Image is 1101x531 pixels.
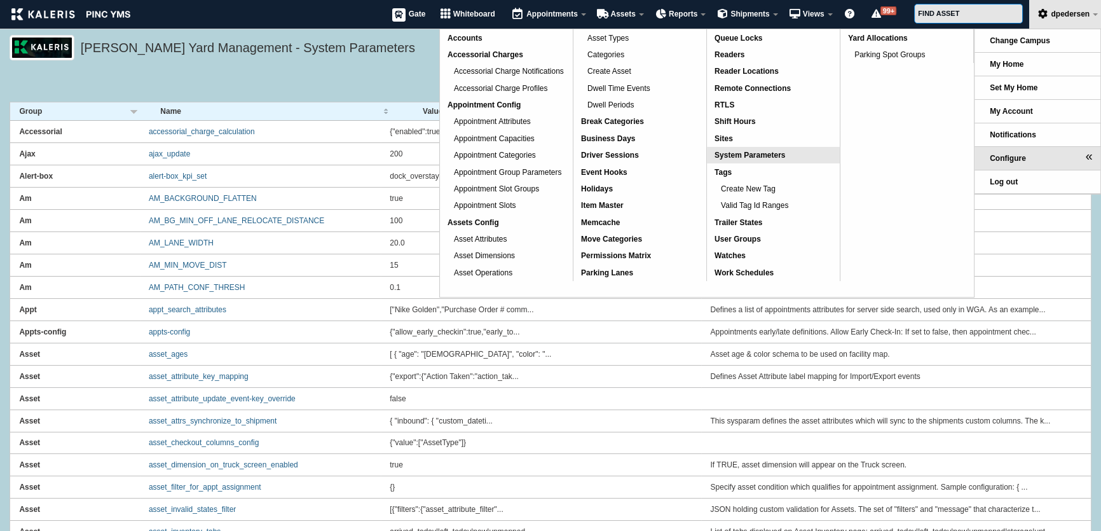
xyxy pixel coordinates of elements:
input: FIND ASSET [914,4,1023,24]
span: My Home [990,60,1023,69]
a: alert-box_kpi_set [149,172,207,181]
strong: Alert-box [19,172,53,181]
strong: Appt [19,305,36,314]
span: User Groups [715,235,761,244]
span: Whiteboard [453,10,495,18]
img: logo_pnc-prd.png [10,35,74,60]
span: Log out [990,177,1018,186]
span: Notifications [990,130,1036,139]
strong: Accessorial [19,127,62,136]
th: Name : activate to sort column ascending [151,102,414,121]
span: Views [803,10,824,18]
span: Appointment Slot Groups [454,184,539,193]
td: 200 [381,143,701,165]
strong: Ajax [19,149,35,158]
strong: Asset [19,394,40,403]
span: Tags [715,168,732,177]
span: Configure [990,154,1026,163]
span: Move Categories [581,235,642,244]
span: Appointment Categories [454,151,536,160]
strong: Am [19,261,31,270]
strong: Asset [19,505,40,514]
span: Accounts [448,34,482,43]
td: false [381,388,701,410]
a: asset_filter_for_appt_assignment [149,483,261,492]
span: Dwell Periods [587,100,634,109]
span: Business Days [581,134,635,143]
a: asset_attribute_update_event-key_override [149,394,296,403]
td: 0.1 [381,277,701,299]
a: asset_ages [149,350,188,359]
span: My Account [990,107,1033,116]
span: Appointment Capacities [454,134,535,143]
span: Holidays [581,184,613,193]
strong: Asset [19,417,40,425]
a: asset_invalid_states_filter [149,505,236,514]
strong: Asset [19,372,40,381]
strong: Asset [19,438,40,447]
span: Parking Spot Groups [854,50,925,59]
strong: Asset [19,350,40,359]
td: dock_overstays|excess_time_in_loaded_... [381,165,701,188]
span: System Parameters [715,151,785,160]
span: Break Categories [581,117,644,126]
span: Appointment Slots [454,201,516,210]
td: ["Nike Golden","Purchase Order # comm... [381,299,701,321]
a: asset_attrs_synchronize_to_shipment [149,417,277,425]
span: Create Asset [587,67,631,76]
td: {"value":["AssetType"]} [381,432,701,455]
td: 20.0 [381,232,701,254]
span: Driver Sessions [581,151,639,160]
a: asset_dimension_on_truck_screen_enabled [149,460,298,469]
span: Asset Attributes [454,235,507,244]
span: Assets [610,10,635,18]
strong: Am [19,283,31,292]
td: 100 [381,210,701,232]
td: [ { "age": "[DEMOGRAPHIC_DATA]", "color": "... [381,343,701,366]
span: Create New Tag [721,184,776,193]
span: Shift Hours [715,117,756,126]
span: dpedersen [1051,10,1090,18]
span: Accessorial Charge Profiles [454,84,547,93]
span: Appointment Group Parameters [454,168,561,177]
a: asset_attribute_key_mapping [149,372,249,381]
li: Configure [974,147,1100,170]
a: AM_BG_MIN_OFF_LANE_RELOCATE_DISTANCE [149,216,324,225]
strong: Appts-config [19,328,66,336]
a: ajax_update [149,149,190,158]
a: appts-config [149,328,190,336]
span: 99+ [880,6,896,15]
span: Memcache [581,218,620,227]
strong: Asset [19,460,40,469]
h5: [PERSON_NAME] Yard Management - System Parameters [81,39,1085,60]
span: Categories [587,50,624,59]
span: Appointment Attributes [454,117,531,126]
span: Asset Dimensions [454,251,515,260]
span: Valid Tag Id Ranges [721,201,788,210]
strong: Am [19,216,31,225]
span: Permissions Matrix [581,251,651,260]
span: Readers [715,50,744,59]
strong: Am [19,238,31,247]
a: AM_LANE_WIDTH [149,238,214,247]
a: AM_MIN_MOVE_DIST [149,261,227,270]
span: Shipments [730,10,769,18]
td: 15 [381,254,701,277]
a: AM_BACKGROUND_FLATTEN [149,194,257,203]
span: Dwell Time Events [587,84,650,93]
td: {"allow_early_checkin":true,"early_to... [381,321,701,343]
td: true [381,188,701,210]
span: Event Hooks [581,168,627,177]
span: Change Campus [990,36,1050,45]
span: Accessorial Charge Notifications [454,67,564,76]
td: {} [381,476,701,499]
span: RTLS [715,100,734,109]
span: Asset Operations [454,268,512,277]
a: accessorial_charge_calculation [149,127,255,136]
td: { "inbound": { "custom_dateti... [381,410,701,432]
span: Appointments [526,10,578,18]
span: Gate [409,10,426,18]
span: Remote Connections [715,84,791,93]
span: Sites [715,134,733,143]
span: Queue Locks [715,34,762,43]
